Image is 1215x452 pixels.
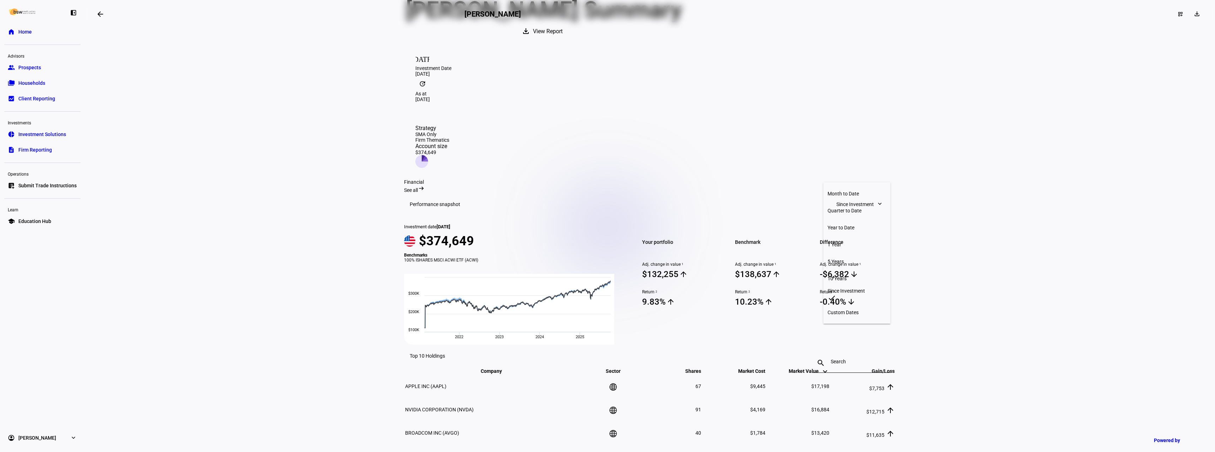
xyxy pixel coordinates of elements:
[828,208,886,213] div: Quarter to Date
[828,191,886,196] div: Month to Date
[828,259,886,264] div: 5 Years
[828,310,886,315] div: Custom Dates
[828,225,886,230] div: Year to Date
[828,242,886,247] div: 1 Year
[828,288,886,294] div: Since Investment
[828,276,886,281] div: 10 Years
[828,294,836,302] mat-icon: check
